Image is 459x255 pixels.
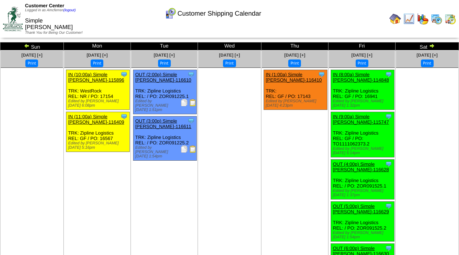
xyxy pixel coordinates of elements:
div: TRK: Zipline Logistics REL: / PO: ZOR091525.2 [331,202,394,242]
img: Packing Slip [181,99,188,106]
img: Tooltip [385,202,392,210]
div: Edited by [PERSON_NAME] [DATE] 5:14pm [333,147,394,155]
a: [DATE] [+] [219,53,240,58]
div: TRK: Zipline Logistics REL: GF / PO: 16567 [66,112,129,152]
span: Customer Shipping Calendar [177,10,261,17]
a: IN (9:00a) Simple [PERSON_NAME]-115747 [333,114,389,125]
img: Bill of Lading [189,145,197,153]
div: TRK: Zipline Logistics REL: / PO: ZOR091225.1 [133,70,197,114]
span: Customer Center [25,3,64,8]
div: Edited by [PERSON_NAME] [DATE] 1:51pm [135,99,197,112]
img: Tooltip [385,71,392,78]
img: calendarinout.gif [444,13,456,25]
img: Packing Slip [181,145,188,153]
div: Edited by [PERSON_NAME] [DATE] 1:37pm [333,189,394,197]
a: IN (8:00a) Simple [PERSON_NAME]-114848 [333,72,389,83]
td: Mon [63,42,131,50]
div: Edited by [PERSON_NAME] [DATE] 5:16pm [68,141,129,150]
img: calendarcustomer.gif [165,8,176,19]
div: TRK: WestRock REL: NR / PO: 17154 [66,70,129,110]
img: Tooltip [385,160,392,168]
div: TRK: Zipline Logistics REL: GF / PO: TO1111062373.2 [331,112,394,157]
div: Edited by [PERSON_NAME] [DATE] 1:54pm [333,231,394,239]
img: ZoRoCo_Logo(Green%26Foil)%20jpg.webp [3,7,23,31]
img: arrowright.gif [429,43,435,49]
button: Print [356,59,368,67]
td: Tue [131,42,198,50]
div: TRK: REL: GF / PO: 17143 [264,70,327,110]
span: Simple [PERSON_NAME] [25,18,73,30]
a: OUT (5:00p) Simple [PERSON_NAME]-116629 [333,203,389,214]
a: OUT (4:00p) Simple [PERSON_NAME]-116628 [333,161,389,172]
span: Logged in as Amcferren [25,8,76,12]
a: (logout) [63,8,76,12]
td: Fri [328,42,396,50]
a: OUT (3:00p) Simple [PERSON_NAME]-116611 [135,118,191,129]
a: IN (1:00a) Simple [PERSON_NAME]-116410 [266,72,322,83]
a: [DATE] [+] [351,53,372,58]
div: TRK: Zipline Logistics REL: / PO: ZOR091225.2 [133,116,197,161]
td: Sun [0,42,64,50]
img: Bill of Lading [189,99,197,106]
img: Tooltip [318,71,325,78]
td: Sat [396,42,459,50]
td: Thu [261,42,328,50]
img: Tooltip [120,71,128,78]
span: Thank You for Being Our Customer! [25,31,83,35]
button: Print [288,59,301,67]
div: Edited by [PERSON_NAME] [DATE] 6:08pm [68,99,129,108]
img: arrowleft.gif [24,43,30,49]
button: Print [158,59,171,67]
td: Wed [198,42,261,50]
img: calendarprod.gif [431,13,442,25]
button: Print [421,59,434,67]
img: graph.gif [417,13,429,25]
button: Print [91,59,103,67]
a: [DATE] [+] [21,53,42,58]
button: Print [25,59,38,67]
img: Tooltip [385,244,392,252]
div: Edited by [PERSON_NAME] [DATE] 4:23pm [266,99,327,108]
img: line_graph.gif [403,13,415,25]
img: Tooltip [187,117,195,124]
img: Tooltip [120,113,128,120]
a: [DATE] [+] [284,53,305,58]
div: Edited by [PERSON_NAME] [DATE] 1:54pm [135,145,197,159]
div: TRK: Zipline Logistics REL: GF / PO: 16941 [331,70,394,110]
img: home.gif [389,13,401,25]
div: TRK: Zipline Logistics REL: / PO: ZOR091525.1 [331,160,394,200]
a: [DATE] [+] [154,53,175,58]
a: [DATE] [+] [87,53,108,58]
a: [DATE] [+] [417,53,438,58]
a: IN (10:00a) Simple [PERSON_NAME]-115896 [68,72,124,83]
img: Tooltip [385,113,392,120]
img: Tooltip [187,71,195,78]
a: IN (11:00a) Simple [PERSON_NAME]-116409 [68,114,124,125]
a: OUT (2:00p) Simple [PERSON_NAME]-116610 [135,72,191,83]
div: Edited by [PERSON_NAME] [DATE] 1:32pm [333,99,394,108]
button: Print [223,59,236,67]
